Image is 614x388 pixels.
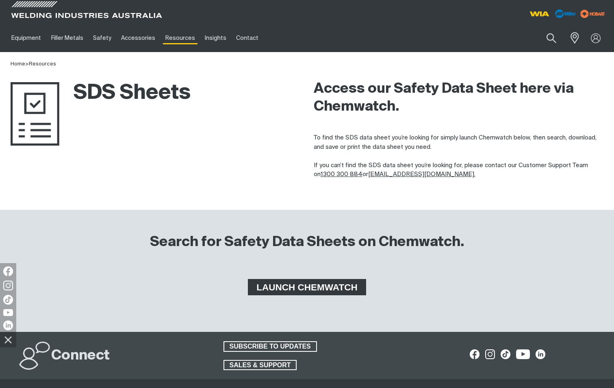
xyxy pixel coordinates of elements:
[51,347,110,365] h2: Connect
[11,80,191,107] h1: SDS Sheets
[538,28,565,48] button: Search products
[88,24,116,52] a: Safety
[3,266,13,276] img: Facebook
[161,24,200,52] a: Resources
[7,24,46,52] a: Equipment
[314,133,604,179] p: To find the SDS data sheet you’re looking for simply launch Chemwatch below, then search, downloa...
[11,61,25,67] a: Home
[3,295,13,305] img: TikTok
[223,360,297,371] a: SALES & SUPPORT
[321,171,362,177] a: 1300 300 884
[46,24,88,52] a: Filler Metals
[3,281,13,290] img: Instagram
[200,24,231,52] a: Insights
[3,309,13,316] img: YouTube
[7,24,457,52] nav: Main
[224,360,296,371] span: SALES & SUPPORT
[150,233,464,251] h2: Search for Safety Data Sheets on Chemwatch.
[314,80,604,116] h2: Access our Safety Data Sheet here via Chemwatch.
[231,24,263,52] a: Contact
[368,171,475,177] a: [EMAIL_ADDRESS][DOMAIN_NAME].
[1,333,15,347] img: hide socials
[249,279,364,295] span: LAUNCH CHEMWATCH
[29,61,56,67] a: Resources
[248,279,366,295] a: LAUNCH CHEMWATCH
[223,341,317,352] a: SUBSCRIBE TO UPDATES
[116,24,160,52] a: Accessories
[25,61,29,67] span: >
[527,28,565,48] input: Product name or item number...
[3,320,13,330] img: LinkedIn
[224,341,316,352] span: SUBSCRIBE TO UPDATES
[578,8,607,20] img: miller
